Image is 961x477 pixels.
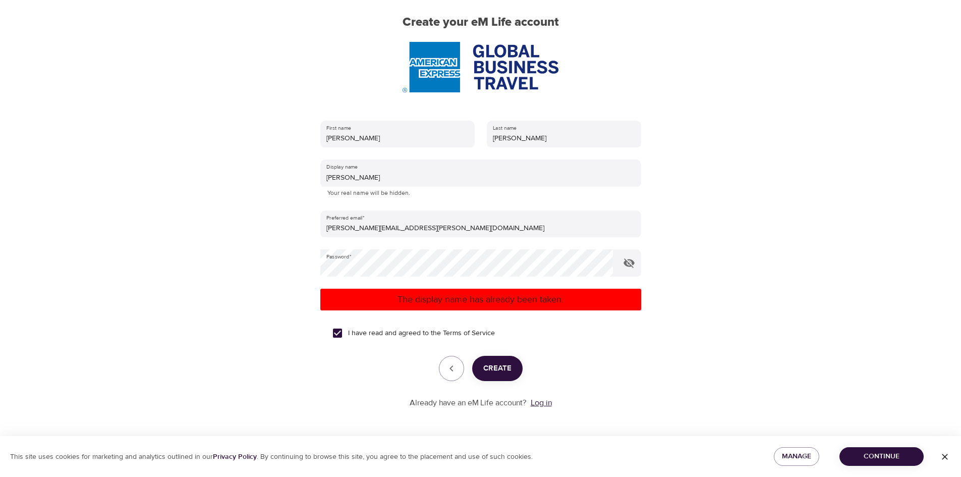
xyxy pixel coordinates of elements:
a: Privacy Policy [213,452,257,461]
button: Create [472,356,523,381]
button: Continue [839,447,924,466]
a: Terms of Service [443,328,495,339]
button: Manage [774,447,819,466]
span: Continue [847,450,916,463]
a: Log in [531,398,552,408]
span: Manage [782,450,811,463]
img: AmEx%20GBT%20logo.png [403,42,558,92]
span: Create [483,362,512,375]
h2: Create your eM Life account [304,15,657,30]
span: I have read and agreed to the [348,328,495,339]
p: Your real name will be hidden. [327,188,634,198]
p: Already have an eM Life account? [410,397,527,409]
p: The display name has already been taken. [324,293,637,306]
